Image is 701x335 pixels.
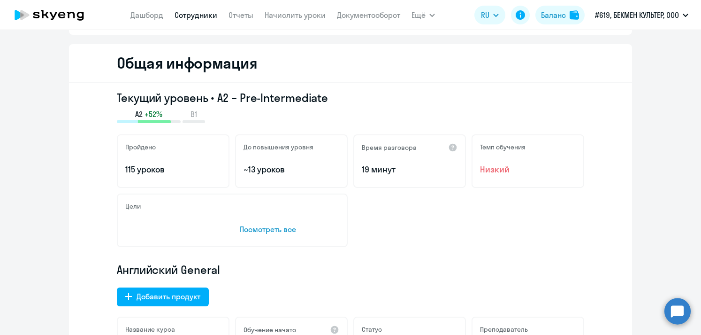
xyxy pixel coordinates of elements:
[411,6,435,24] button: Ещё
[125,164,221,176] p: 115 уроков
[117,262,220,277] span: Английский General
[244,164,339,176] p: ~13 уроков
[244,143,313,151] h5: До повышения уровня
[125,325,175,334] h5: Название курса
[190,109,197,119] span: B1
[570,10,579,20] img: balance
[135,109,143,119] span: A2
[480,325,528,334] h5: Преподаватель
[145,109,162,119] span: +52%
[175,10,217,20] a: Сотрудники
[590,4,693,26] button: #619, БЕКМЕН КУЛЬТЕР, ООО
[480,143,526,151] h5: Темп обучения
[117,90,584,105] h3: Текущий уровень • A2 – Pre-Intermediate
[362,325,382,334] h5: Статус
[125,202,141,210] h5: Цели
[474,6,505,24] button: RU
[535,6,585,24] button: Балансbalance
[130,10,163,20] a: Дашборд
[117,54,257,72] h2: Общая информация
[240,224,339,235] p: Посмотреть все
[265,10,326,20] a: Начислить уроки
[481,9,489,21] span: RU
[244,326,296,334] h5: Обучение начато
[411,9,426,21] span: Ещё
[137,291,200,302] div: Добавить продукт
[229,10,253,20] a: Отчеты
[480,164,576,176] span: Низкий
[125,143,156,151] h5: Пройдено
[362,164,457,176] p: 19 минут
[117,288,209,306] button: Добавить продукт
[362,143,417,152] h5: Время разговора
[595,9,679,21] p: #619, БЕКМЕН КУЛЬТЕР, ООО
[337,10,400,20] a: Документооборот
[541,9,566,21] div: Баланс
